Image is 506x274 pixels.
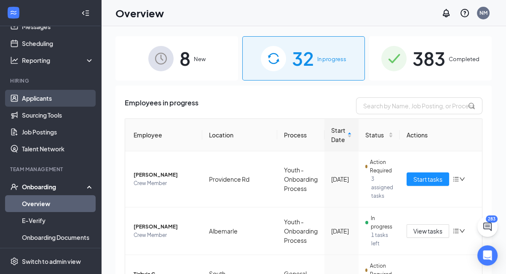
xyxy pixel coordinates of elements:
[134,171,195,179] span: [PERSON_NAME]
[22,90,94,107] a: Applicants
[10,77,92,84] div: Hiring
[412,44,445,73] span: 383
[194,55,206,63] span: New
[115,6,164,20] h1: Overview
[22,229,94,246] a: Onboarding Documents
[22,35,94,52] a: Scheduling
[359,119,400,151] th: Status
[22,18,94,35] a: Messages
[459,228,465,234] span: down
[22,212,94,229] a: E-Verify
[331,175,352,184] div: [DATE]
[277,207,324,255] td: Youth - Onboarding Process
[371,231,393,248] span: 1 tasks left
[22,257,81,266] div: Switch to admin view
[371,175,393,200] span: 3 assigned tasks
[22,107,94,124] a: Sourcing Tools
[134,231,195,239] span: Crew Member
[371,214,393,231] span: In progress
[134,179,195,188] span: Crew Member
[292,44,314,73] span: 32
[459,176,465,182] span: down
[134,223,195,231] span: [PERSON_NAME]
[22,246,94,263] a: Activity log
[277,151,324,207] td: Youth - Onboarding Process
[460,8,470,18] svg: QuestionInfo
[413,226,442,236] span: View tasks
[370,158,393,175] span: Action Required
[356,97,482,114] input: Search by Name, Job Posting, or Process
[10,56,19,64] svg: Analysis
[449,55,479,63] span: Completed
[441,8,451,18] svg: Notifications
[317,55,346,63] span: In progress
[413,175,442,184] span: Start tasks
[400,119,482,151] th: Actions
[22,56,94,64] div: Reporting
[10,166,92,173] div: Team Management
[331,226,352,236] div: [DATE]
[482,222,493,232] svg: ChatActive
[365,130,387,140] span: Status
[125,97,198,114] span: Employees in progress
[486,215,498,223] div: 283
[331,126,345,144] span: Start Date
[477,217,498,237] button: ChatActive
[202,119,277,151] th: Location
[9,8,18,17] svg: WorkstreamLogo
[407,224,449,238] button: View tasks
[179,44,190,73] span: 8
[125,119,202,151] th: Employee
[202,151,277,207] td: Providence Rd
[22,140,94,157] a: Talent Network
[452,176,459,183] span: bars
[477,245,498,266] div: Open Intercom Messenger
[277,119,324,151] th: Process
[22,124,94,140] a: Job Postings
[10,183,19,191] svg: UserCheck
[10,257,19,266] svg: Settings
[452,228,459,234] span: bars
[202,207,277,255] td: Albemarle
[479,9,487,16] div: NM
[407,172,449,186] button: Start tasks
[22,183,87,191] div: Onboarding
[22,195,94,212] a: Overview
[81,9,90,17] svg: Collapse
